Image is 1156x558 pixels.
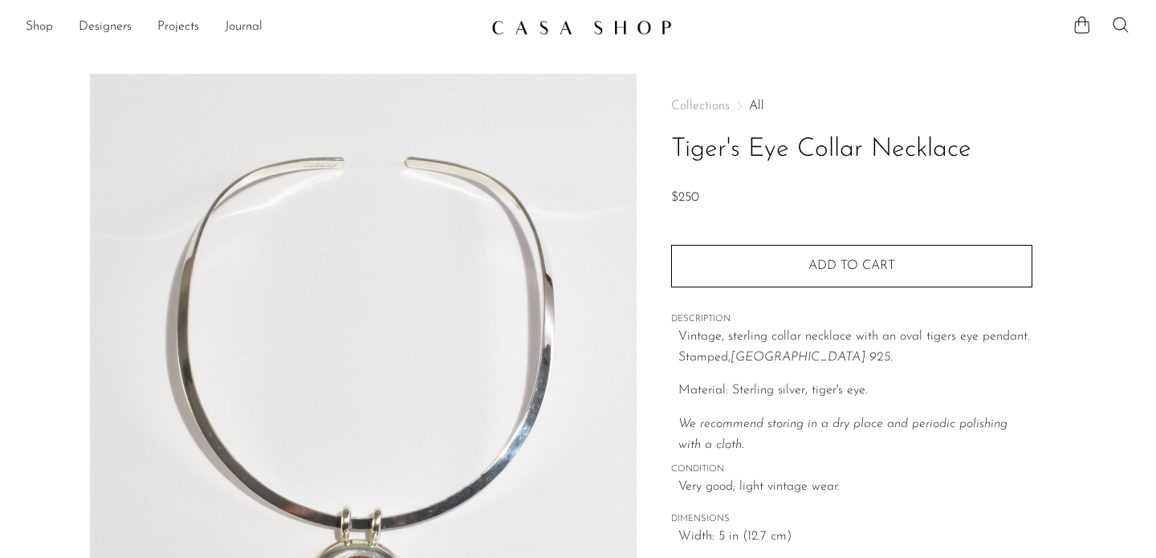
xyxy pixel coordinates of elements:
nav: Desktop navigation [26,14,478,41]
h1: Tiger's Eye Collar Necklace [671,129,1032,170]
ul: NEW HEADER MENU [26,14,478,41]
span: DIMENSIONS [671,512,1032,527]
em: [GEOGRAPHIC_DATA] 925. [731,351,893,364]
span: Very good; light vintage wear. [678,477,1032,498]
a: Designers [79,17,132,38]
span: DESCRIPTION [671,312,1032,327]
i: We recommend storing in a dry place and periodic polishing with a cloth. [678,417,1007,451]
span: Collections [671,100,730,112]
span: Add to cart [808,259,895,272]
span: CONDITION [671,462,1032,477]
p: Material: Sterling silver, tiger's eye. [678,381,1032,401]
span: Width: 5 in (12.7 cm) [678,527,1032,548]
span: $250 [671,191,699,204]
button: Add to cart [671,245,1032,287]
nav: Breadcrumbs [671,100,1032,112]
a: Projects [157,17,199,38]
a: Journal [225,17,263,38]
a: All [749,100,764,112]
a: Shop [26,17,53,38]
p: Vintage, sterling collar necklace with an oval tigers eye pendant. Stamped, [678,327,1032,368]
